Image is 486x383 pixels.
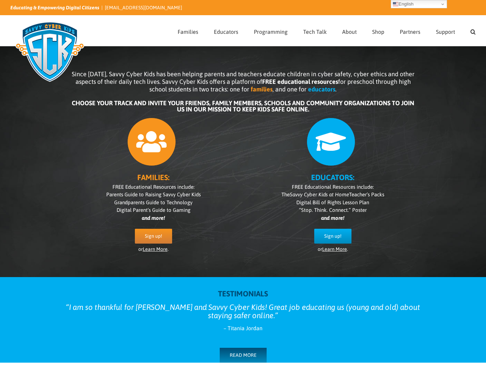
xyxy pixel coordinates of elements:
span: Since [DATE], Savvy Cyber Kids has been helping parents and teachers educate children in cyber sa... [72,70,415,93]
i: Savvy Cyber Kids at Home [290,191,349,197]
a: Shop [372,16,384,46]
a: Sign up! [135,229,172,244]
a: Search [470,16,476,46]
a: READ MORE [220,348,267,363]
a: Tech Talk [303,16,327,46]
span: or . [138,246,169,252]
span: Support [436,29,455,35]
span: Educators [214,29,238,35]
span: “Stop. Think. Connect.” Poster [299,207,367,213]
a: About [342,16,357,46]
span: Digital Bill of Rights Lesson Plan [296,199,369,205]
i: Educating & Empowering Digital Citizens [10,5,99,10]
a: Learn More [143,246,168,252]
span: Programming [254,29,288,35]
a: Partners [400,16,420,46]
span: Shop [372,29,384,35]
b: FREE educational resources [262,78,338,85]
span: or . [318,246,348,252]
a: Programming [254,16,288,46]
b: families [251,86,272,93]
span: Families [178,29,198,35]
span: Sign up! [324,233,341,239]
span: Sign up! [145,233,162,239]
img: en [393,1,398,7]
span: The Teacher’s Packs [281,191,384,197]
a: Support [436,16,455,46]
i: and more! [321,215,344,221]
span: Partners [400,29,420,35]
img: Savvy Cyber Kids Logo [10,17,89,86]
a: Educators [214,16,238,46]
span: , and one for [272,86,307,93]
b: CHOOSE YOUR TRACK AND INVITE YOUR FRIENDS, FAMILY MEMBERS, SCHOOLS AND COMMUNITY ORGANIZATIONS TO... [72,99,414,113]
b: FAMILIES: [137,173,169,182]
nav: Main Menu [178,16,476,46]
span: READ MORE [230,352,257,358]
a: Learn More [322,246,347,252]
a: [EMAIL_ADDRESS][DOMAIN_NAME] [105,5,182,10]
span: Tech Talk [303,29,327,35]
b: educators [308,86,335,93]
span: FREE Educational Resources include: [292,184,374,190]
span: Digital Parent’s Guide to Gaming [117,207,190,213]
a: Sign up! [314,229,351,244]
a: Families [178,16,198,46]
span: Parents Guide to Raising Savvy Cyber Kids [106,191,201,197]
span: . [335,86,337,93]
b: EDUCATORS: [311,173,354,182]
strong: TESTIMONIALS [218,289,268,298]
span: FREE Educational Resources include: [112,184,195,190]
span: Titania Jordan [228,325,262,331]
span: Grandparents Guide to Technology [114,199,192,205]
blockquote: I am so thankful for [PERSON_NAME] and Savvy Cyber Kids! Great job educating us (young and old) a... [64,303,423,320]
i: and more! [142,215,165,221]
span: About [342,29,357,35]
